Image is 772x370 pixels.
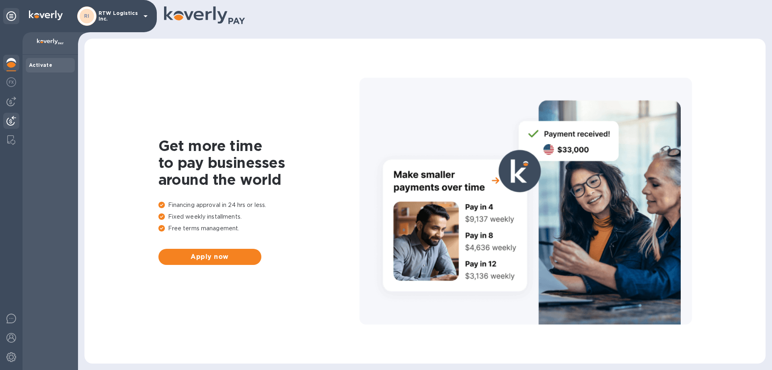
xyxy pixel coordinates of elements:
p: Free terms management. [158,224,359,233]
b: RI [84,13,90,19]
h1: Get more time to pay businesses around the world [158,137,359,188]
button: Apply now [158,249,261,265]
img: Logo [29,10,63,20]
p: Fixed weekly installments. [158,213,359,221]
p: RTW Logistics Inc. [99,10,139,22]
img: Foreign exchange [6,77,16,87]
div: Unpin categories [3,8,19,24]
b: Activate [29,62,52,68]
p: Financing approval in 24 hrs or less. [158,201,359,209]
span: Apply now [165,252,255,262]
